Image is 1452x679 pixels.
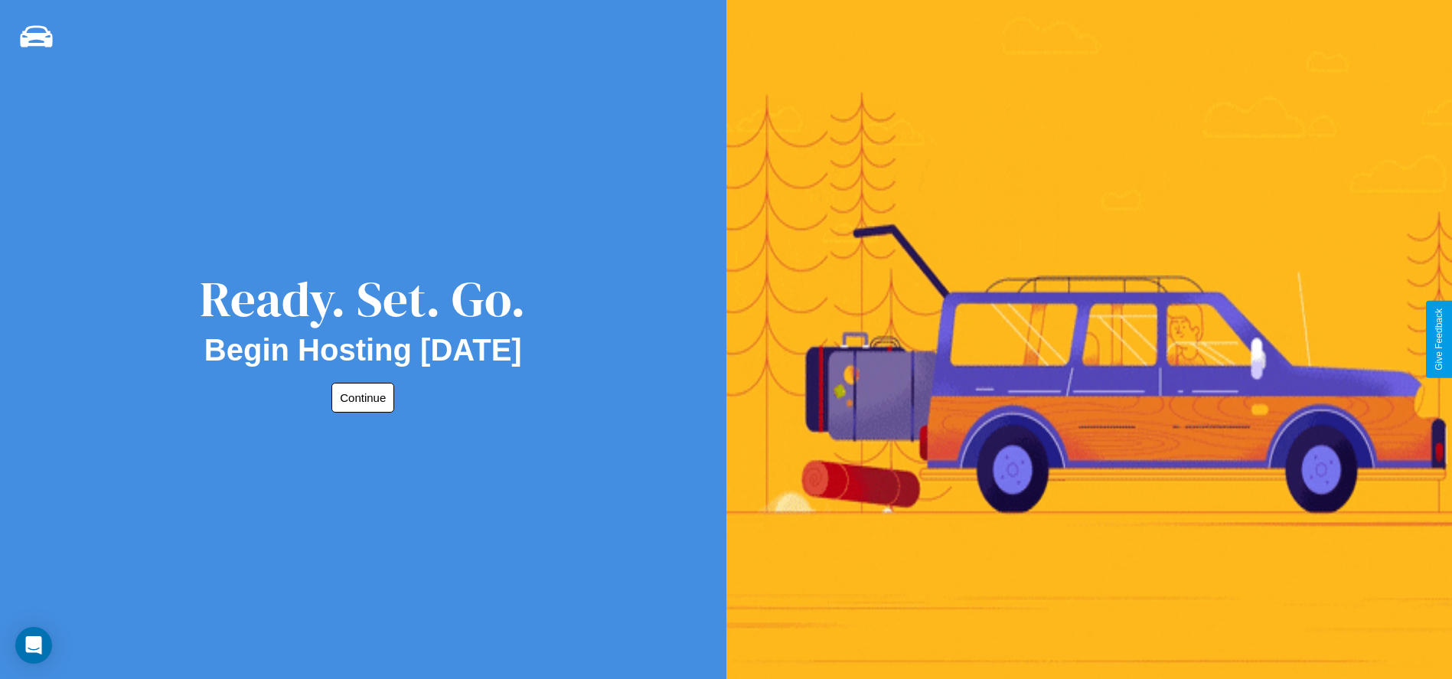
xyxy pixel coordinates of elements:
[15,627,52,664] div: Open Intercom Messenger
[1434,308,1444,371] div: Give Feedback
[331,383,394,413] button: Continue
[200,265,526,333] div: Ready. Set. Go.
[204,333,522,367] h2: Begin Hosting [DATE]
